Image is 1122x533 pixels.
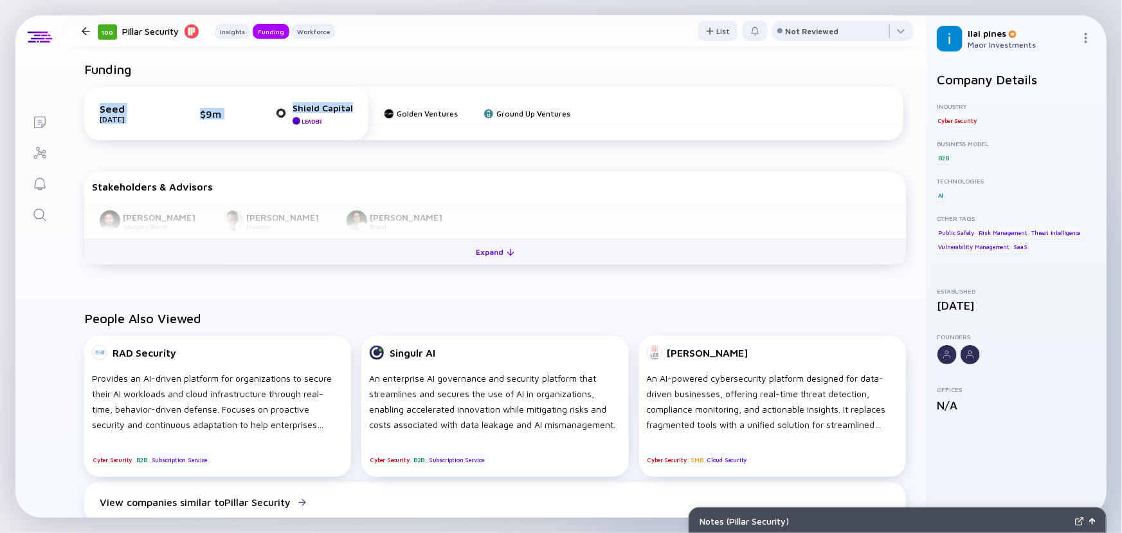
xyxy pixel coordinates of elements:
img: Expand Notes [1075,517,1084,526]
div: N/A [937,398,1096,412]
div: Cyber Security [369,453,410,466]
button: Funding [253,24,289,39]
div: View companies similar to Pillar Security [100,496,291,508]
div: Business Model [937,140,1096,147]
img: ilai Profile Picture [937,26,963,51]
div: Public Safety [937,226,975,239]
div: Offices [937,386,1096,393]
div: Cloud Security [706,453,748,466]
div: Established [937,287,1096,295]
a: RAD SecurityProvides an AI-driven platform for organizations to secure their AI workloads and clo... [84,336,351,482]
h2: People Also Viewed [84,311,906,326]
a: Golden Ventures [384,109,458,118]
img: Open Notes [1089,518,1096,525]
div: Provides an AI-driven platform for organizations to secure their AI workloads and cloud infrastru... [92,371,343,433]
div: RAD Security [113,347,176,359]
div: Singulr AI [390,347,435,359]
div: Founders [937,333,1096,341]
div: Stakeholders & Advisors [92,181,898,192]
div: Other Tags [937,214,1096,222]
div: Seed [100,103,164,115]
button: Workforce [292,24,335,39]
a: Shield CapitalLeader [275,102,353,125]
a: Singulr AIAn enterprise AI governance and security platform that streamlines and secures the use ... [361,336,628,482]
h2: Company Details [937,72,1096,87]
div: $9m [200,108,239,120]
a: Search [15,198,64,229]
div: Subscription Service [428,453,485,466]
div: Leader [302,118,322,125]
div: SaaS [1013,241,1029,254]
div: Golden Ventures [397,109,458,118]
h2: Funding [84,62,132,77]
div: Not Reviewed [785,26,838,36]
button: Insights [215,24,250,39]
div: [PERSON_NAME] [667,347,748,359]
div: Expand [469,242,522,262]
div: Industry [937,102,1096,110]
div: Maor Investments [968,40,1076,50]
div: Threat Intelligence [1030,226,1081,239]
div: Workforce [292,25,335,38]
div: ilai pines [968,28,1076,39]
div: Funding [253,25,289,38]
div: AI [937,189,945,201]
div: Subscription Service [150,453,208,466]
button: List [698,21,737,41]
a: Investor Map [15,136,64,167]
div: Risk Management [977,226,1029,239]
div: 100 [98,24,117,40]
button: Expand [84,239,906,265]
div: [DATE] [100,115,164,124]
div: Cyber Security [937,114,978,127]
div: Vulnerability Management [937,241,1011,254]
div: Cyber Security [647,453,688,466]
div: Shield Capital [293,102,353,113]
div: Technologies [937,177,1096,185]
a: Lists [15,106,64,136]
div: Insights [215,25,250,38]
div: B2B [135,453,149,466]
div: B2B [937,151,950,164]
div: Ground Up Ventures [496,109,570,118]
div: Cyber Security [92,453,133,466]
div: An enterprise AI governance and security platform that streamlines and secures the use of AI in o... [369,371,620,433]
div: B2B [412,453,426,466]
div: Notes ( Pillar Security ) [700,516,1070,527]
div: An AI-powered cybersecurity platform designed for data-driven businesses, offering real-time thre... [647,371,898,433]
div: [DATE] [937,299,1096,312]
div: Pillar Security [122,23,199,39]
a: Reminders [15,167,64,198]
a: Ground Up Ventures [484,109,570,118]
img: Menu [1081,33,1091,43]
a: [PERSON_NAME]An AI-powered cybersecurity platform designed for data-driven businesses, offering r... [639,336,906,482]
div: SMB [689,453,704,466]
